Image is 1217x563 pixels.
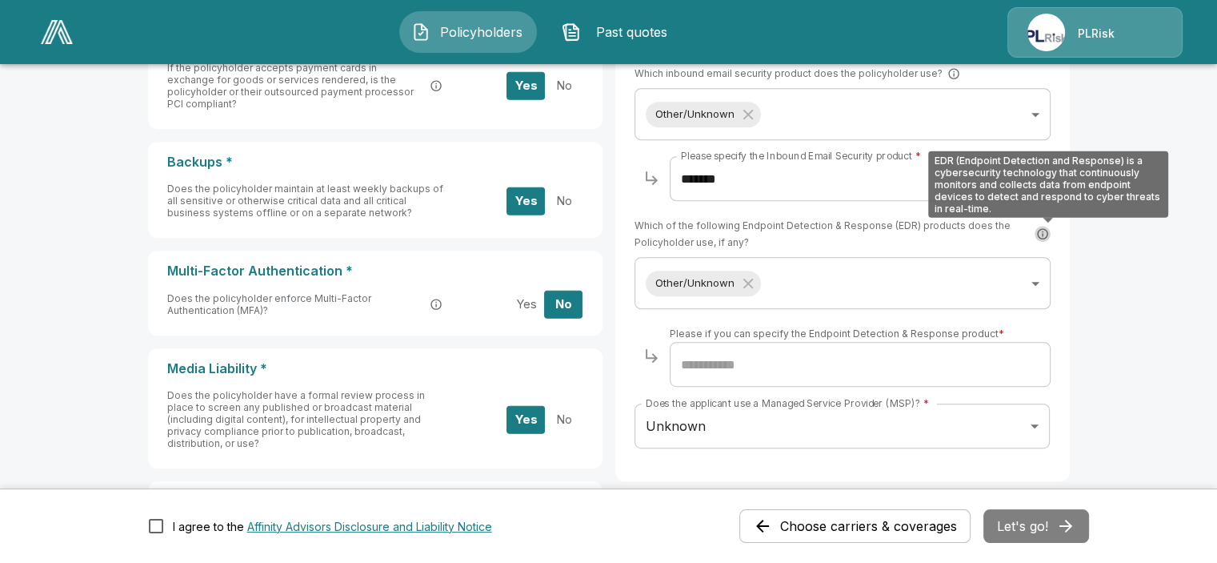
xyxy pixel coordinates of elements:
span: Does the policyholder enforce Multi-Factor Authentication (MFA)? [167,292,426,316]
div: EDR (Endpoint Detection and Response) is a cybersecurity technology that continuously monitors an... [928,151,1168,218]
button: No [544,405,582,433]
label: Please specify the Inbound Email Security product [681,149,920,163]
button: No [544,187,582,215]
button: EDR (Endpoint Detection and Response) is a cybersecurity technology that continuously monitors an... [1035,226,1051,242]
label: Does the applicant use a Managed Service Provider (MSP)? [646,396,929,410]
p: Media Liability * [167,361,583,376]
div: Other/Unknown [646,102,761,127]
span: Which of the following Endpoint Detection & Response (EDR) products does the Policyholder use, if... [635,217,1051,251]
p: Multi-Factor Authentication * [167,263,583,279]
div: Unknown [635,404,1049,448]
button: Policyholders IconPolicyholders [399,11,537,53]
h6: Please if you can specify the Endpoint Detection & Response product [670,325,1051,342]
button: I agree to the [247,518,492,535]
button: Multi-Factor Authentication (MFA) is a security process that requires users to provide two or mor... [428,296,444,312]
button: Past quotes IconPast quotes [550,11,687,53]
button: Choose carriers & coverages [739,509,971,543]
span: If the policyholder accepts payment cards in exchange for goods or services rendered, is the poli... [167,62,426,110]
button: Yes [506,290,545,318]
div: I agree to the [173,518,492,535]
div: Other/Unknown [646,271,761,296]
button: Yes [506,72,545,100]
button: Yes [506,187,545,215]
span: Does the policyholder maintain at least weekly backups of all sensitive or otherwise critical dat... [167,183,443,219]
button: SEG (Secure Email Gateway) is a security solution that filters and scans incoming emails to prote... [946,66,962,82]
img: AA Logo [41,20,73,44]
span: Other/Unknown [646,105,744,123]
button: Yes [506,405,545,433]
div: Without label [635,88,1051,140]
img: Policyholders Icon [411,22,430,42]
span: Does the policyholder have a formal review process in place to screen any published or broadcast ... [167,389,425,449]
span: Policyholders [437,22,525,42]
button: PCI DSS (Payment Card Industry Data Security Standard) is a set of security standards designed to... [428,78,444,94]
span: Which inbound email security product does the policyholder use? [635,65,962,82]
span: Other/Unknown [646,274,744,292]
img: Past quotes Icon [562,22,581,42]
button: No [544,290,582,318]
div: Without label [635,257,1051,309]
p: Backups * [167,155,583,170]
span: Past quotes [587,22,675,42]
button: No [544,72,582,100]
